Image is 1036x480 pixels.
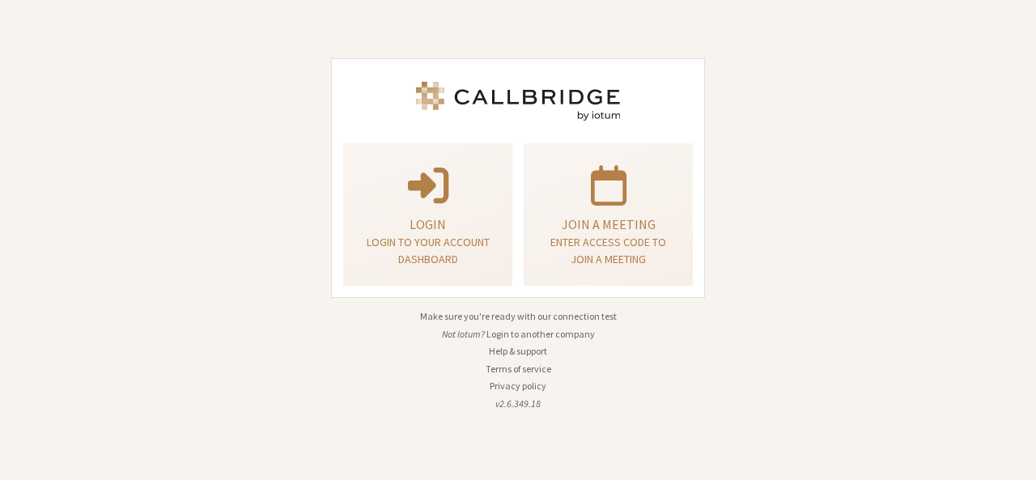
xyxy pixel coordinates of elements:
button: Login to another company [486,327,595,342]
a: Help & support [489,345,547,357]
button: LoginLogin to your account dashboard [343,143,512,287]
a: Privacy policy [490,380,546,392]
img: Iotum [413,82,623,121]
a: Terms of service [486,363,551,375]
p: Login [363,215,492,234]
p: Enter access code to join a meeting [544,234,673,268]
p: Login to your account dashboard [363,234,492,268]
li: v2.6.349.18 [331,397,705,411]
a: Join a meetingEnter access code to join a meeting [524,143,693,287]
iframe: Chat [996,438,1024,469]
a: Make sure you're ready with our connection test [420,310,617,322]
li: Not Iotum? [331,327,705,342]
p: Join a meeting [544,215,673,234]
